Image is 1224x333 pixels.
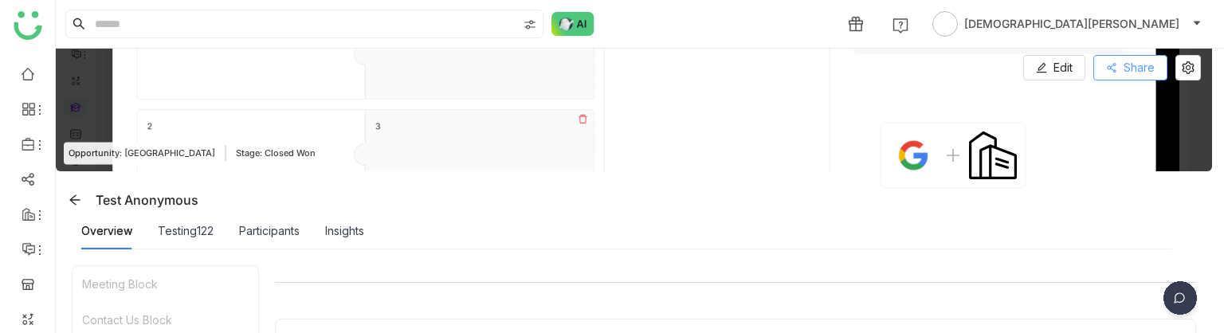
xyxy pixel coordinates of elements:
img: search-type.svg [524,18,536,31]
img: dsr-chat-floating.svg [1160,281,1200,321]
span: Edit [1053,59,1073,76]
span: Opportunity: [GEOGRAPHIC_DATA] [69,147,215,160]
div: Participants [239,222,300,240]
button: [DEMOGRAPHIC_DATA][PERSON_NAME] [929,11,1205,37]
div: Testing122 [158,222,214,240]
button: Share [1093,55,1167,80]
img: avatar [932,11,958,37]
div: Insights [325,222,364,240]
img: ask-buddy-normal.svg [551,12,594,36]
button: Edit [1023,55,1085,80]
img: logo [14,11,42,40]
img: help.svg [892,18,908,33]
div: Meeting Block [73,266,258,302]
span: Stage: Closed Won [236,147,316,160]
span: Share [1124,59,1155,76]
div: Test Anonymous [62,187,198,213]
span: [DEMOGRAPHIC_DATA][PERSON_NAME] [964,15,1179,33]
div: Overview [81,222,132,240]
